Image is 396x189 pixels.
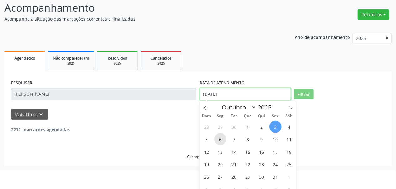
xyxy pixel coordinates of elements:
span: Sáb [282,114,296,118]
span: Outubro 17, 2025 [269,146,282,158]
span: Sex [268,114,282,118]
span: Setembro 28, 2025 [201,121,213,133]
span: Outubro 1, 2025 [242,121,254,133]
span: Outubro 3, 2025 [269,121,282,133]
span: Outubro 20, 2025 [214,158,226,170]
span: Outubro 30, 2025 [256,171,268,183]
span: Outubro 23, 2025 [256,158,268,170]
input: Selecione um intervalo [200,88,291,100]
span: Ter [227,114,241,118]
span: Qua [241,114,255,118]
button: Mais filtroskeyboard_arrow_down [11,109,48,120]
span: Outubro 12, 2025 [201,146,213,158]
span: Outubro 15, 2025 [242,146,254,158]
span: Outubro 24, 2025 [269,158,282,170]
p: Acompanhe a situação das marcações correntes e finalizadas [4,16,276,22]
span: Outubro 9, 2025 [256,133,268,145]
input: Nome, CNS [11,88,196,100]
div: 2025 [102,61,133,66]
select: Month [219,103,256,112]
span: Outubro 22, 2025 [242,158,254,170]
span: Outubro 2, 2025 [256,121,268,133]
span: Outubro 4, 2025 [283,121,295,133]
div: Carregando [187,154,209,159]
span: Outubro 25, 2025 [283,158,295,170]
input: Year [256,103,277,111]
span: Novembro 1, 2025 [283,171,295,183]
span: Outubro 14, 2025 [228,146,240,158]
span: Outubro 13, 2025 [214,146,226,158]
span: Seg [213,114,227,118]
span: Outubro 19, 2025 [201,158,213,170]
span: Outubro 18, 2025 [283,146,295,158]
span: Outubro 10, 2025 [269,133,282,145]
label: PESQUISAR [11,78,32,88]
span: Outubro 28, 2025 [228,171,240,183]
span: Setembro 29, 2025 [214,121,226,133]
span: Outubro 6, 2025 [214,133,226,145]
p: Ano de acompanhamento [295,33,350,41]
span: Dom [200,114,213,118]
span: Outubro 16, 2025 [256,146,268,158]
span: Qui [255,114,268,118]
button: Filtrar [294,89,314,99]
span: Outubro 29, 2025 [242,171,254,183]
span: Agendados [14,56,35,61]
span: Outubro 7, 2025 [228,133,240,145]
span: Cancelados [151,56,172,61]
span: Não compareceram [53,56,89,61]
button: Relatórios [358,9,389,20]
strong: 2271 marcações agendadas [11,127,70,133]
div: 2025 [53,61,89,66]
span: Outubro 5, 2025 [201,133,213,145]
span: Outubro 21, 2025 [228,158,240,170]
span: Outubro 31, 2025 [269,171,282,183]
span: Resolvidos [108,56,127,61]
span: Outubro 11, 2025 [283,133,295,145]
span: Setembro 30, 2025 [228,121,240,133]
span: Outubro 27, 2025 [214,171,226,183]
label: DATA DE ATENDIMENTO [200,78,245,88]
span: Outubro 8, 2025 [242,133,254,145]
span: Outubro 26, 2025 [201,171,213,183]
i: keyboard_arrow_down [38,111,45,118]
div: 2025 [145,61,177,66]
